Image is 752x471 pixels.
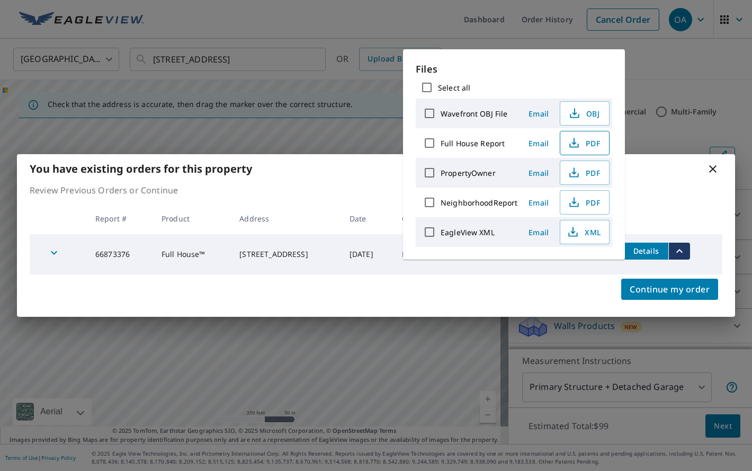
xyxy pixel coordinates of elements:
[560,220,610,244] button: XML
[567,166,601,179] span: PDF
[522,135,556,152] button: Email
[87,203,153,234] th: Report #
[522,165,556,181] button: Email
[153,234,231,274] td: Full House™
[560,161,610,185] button: PDF
[560,190,610,215] button: PDF
[526,227,551,237] span: Email
[441,168,496,178] label: PropertyOwner
[560,131,610,155] button: PDF
[668,243,690,260] button: filesDropdownBtn-66873376
[416,62,612,76] p: Files
[630,246,662,256] span: Details
[231,203,341,234] th: Address
[393,234,473,274] td: DVIA 826823
[526,109,551,119] span: Email
[621,279,718,300] button: Continue my order
[567,226,601,238] span: XML
[526,168,551,178] span: Email
[239,249,333,260] div: [STREET_ADDRESS]
[441,198,517,208] label: NeighborhoodReport
[393,203,473,234] th: Claim ID
[341,203,393,234] th: Date
[438,83,470,93] label: Select all
[526,198,551,208] span: Email
[624,243,668,260] button: detailsBtn-66873376
[153,203,231,234] th: Product
[522,105,556,122] button: Email
[341,234,393,274] td: [DATE]
[567,196,601,209] span: PDF
[441,109,507,119] label: Wavefront OBJ File
[441,227,495,237] label: EagleView XML
[567,137,601,149] span: PDF
[567,107,601,120] span: OBJ
[522,194,556,211] button: Email
[30,184,722,197] p: Review Previous Orders or Continue
[522,224,556,241] button: Email
[87,234,153,274] td: 66873376
[441,138,505,148] label: Full House Report
[630,282,710,297] span: Continue my order
[526,138,551,148] span: Email
[30,162,252,176] b: You have existing orders for this property
[560,101,610,126] button: OBJ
